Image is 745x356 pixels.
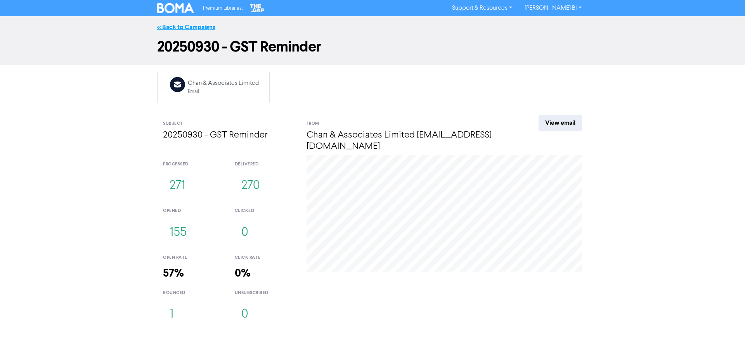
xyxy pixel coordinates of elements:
[235,220,255,246] button: 0
[163,290,223,296] div: bounced
[518,2,588,14] a: [PERSON_NAME] Bi
[235,161,295,168] div: delivered
[188,88,259,95] div: Email
[157,38,588,56] h1: 20250930 - GST Reminder
[249,3,266,13] img: The Gap
[446,2,518,14] a: Support & Resources
[539,115,582,131] a: View email
[235,173,267,199] button: 270
[235,302,255,327] button: 0
[163,161,223,168] div: processed
[188,79,259,88] div: Chan & Associates Limited
[157,23,215,31] a: << Back to Campaigns
[163,255,223,261] div: open rate
[163,302,180,327] button: 1
[235,255,295,261] div: click rate
[163,120,295,127] div: Subject
[157,3,194,13] img: BOMA Logo
[203,6,243,11] span: Premium Libraries:
[307,120,510,127] div: From
[235,290,295,296] div: unsubscribed
[235,208,295,214] div: clicked
[163,220,193,246] button: 155
[163,267,184,280] strong: 57%
[706,319,745,356] iframe: Chat Widget
[163,173,192,199] button: 271
[235,267,251,280] strong: 0%
[307,130,510,152] h4: Chan & Associates Limited [EMAIL_ADDRESS][DOMAIN_NAME]
[163,130,295,141] h4: 20250930 - GST Reminder
[163,208,223,214] div: opened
